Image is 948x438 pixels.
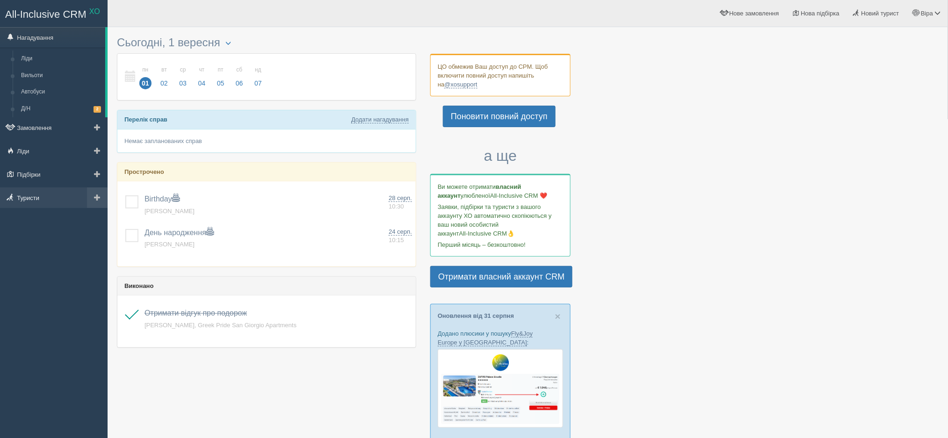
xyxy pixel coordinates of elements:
span: 10:30 [389,203,404,210]
a: Отримати власний аккаунт CRM [430,266,572,287]
a: @xosupport [444,81,477,88]
span: 02 [158,77,170,89]
small: ср [177,66,189,74]
a: Автобуси [17,84,105,101]
span: × [555,311,561,322]
span: Нова підбірка [801,10,840,17]
a: Fly&Joy Europe у [GEOGRAPHIC_DATA] [438,330,533,346]
a: вт 02 [155,61,173,93]
div: ЦО обмежив Ваш доступ до СРМ. Щоб включити повний доступ напишіть на [430,54,571,96]
span: Нове замовлення [729,10,779,17]
span: 07 [252,77,264,89]
a: [PERSON_NAME], Greek Pride San Giorgio Apartments [145,322,297,329]
b: Перелік справ [124,116,167,123]
a: 24 серп. 10:15 [389,228,412,245]
a: сб 06 [231,61,248,93]
a: Д/Н2 [17,101,105,117]
span: 10:15 [389,237,404,244]
small: вт [158,66,170,74]
span: 24 серп. [389,228,412,236]
span: All-Inclusive CRM [5,8,87,20]
a: ср 03 [174,61,192,93]
a: пт 05 [212,61,230,93]
span: All-Inclusive CRM ❤️ [490,192,547,199]
b: Прострочено [124,168,164,175]
span: Віра [921,10,933,17]
a: Birthday [145,195,180,203]
h3: Сьогодні, 1 вересня [117,36,416,49]
img: fly-joy-de-proposal-crm-for-travel-agency.png [438,349,563,428]
button: Close [555,311,561,321]
span: 03 [177,77,189,89]
a: [PERSON_NAME] [145,208,195,215]
p: Додано плюсики у пошуку : [438,329,563,347]
span: 05 [215,77,227,89]
small: пт [215,66,227,74]
a: Додати нагадування [351,116,409,123]
h3: а ще [430,148,571,164]
b: власний аккаунт [438,183,521,199]
a: чт 04 [193,61,211,93]
div: Немає запланованих справ [117,129,416,152]
a: Отримати відгук про подорож [145,309,247,317]
a: Ліди [17,50,105,67]
span: Новий турист [861,10,899,17]
a: День народження [145,229,214,237]
a: All-Inclusive CRM XO [0,0,107,26]
small: чт [196,66,208,74]
small: сб [233,66,246,74]
span: All-Inclusive CRM👌 [459,230,515,237]
a: Поновити повний доступ [443,106,556,127]
span: 04 [196,77,208,89]
p: Перший місяць – безкоштовно! [438,240,563,249]
b: Виконано [124,282,154,289]
a: Оновлення від 31 серпня [438,312,514,319]
a: 28 серп. 10:30 [389,194,412,211]
small: пн [139,66,152,74]
a: нд 07 [249,61,265,93]
span: 2 [94,106,101,112]
p: Ви можете отримати улюбленої [438,182,563,200]
a: Вильоти [17,67,105,84]
a: пн 01 [137,61,154,93]
p: Заявки, підбірки та туристи з вашого аккаунту ХО автоматично скопіюються у ваш новий особистий ак... [438,202,563,238]
span: 28 серп. [389,194,412,202]
span: 01 [139,77,152,89]
small: нд [252,66,264,74]
sup: XO [89,7,100,15]
a: [PERSON_NAME] [145,241,195,248]
span: 06 [233,77,246,89]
